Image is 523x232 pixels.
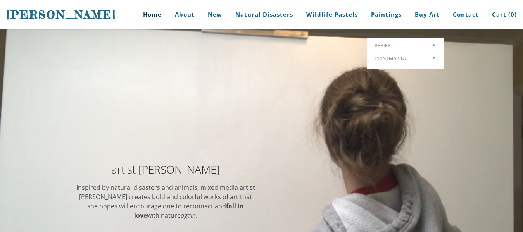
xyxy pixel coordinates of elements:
[375,43,437,48] span: Series
[76,183,256,220] div: Inspired by natural disasters and animals, mixed media artist [PERSON_NAME] ​creates bold and col...
[6,7,116,22] a: [PERSON_NAME]
[181,211,197,220] em: again.
[433,43,437,48] span: >
[375,56,437,61] span: Printmaking
[433,55,437,61] span: >
[76,164,256,175] h2: artist [PERSON_NAME]
[6,8,116,21] span: [PERSON_NAME]
[511,10,514,18] span: 0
